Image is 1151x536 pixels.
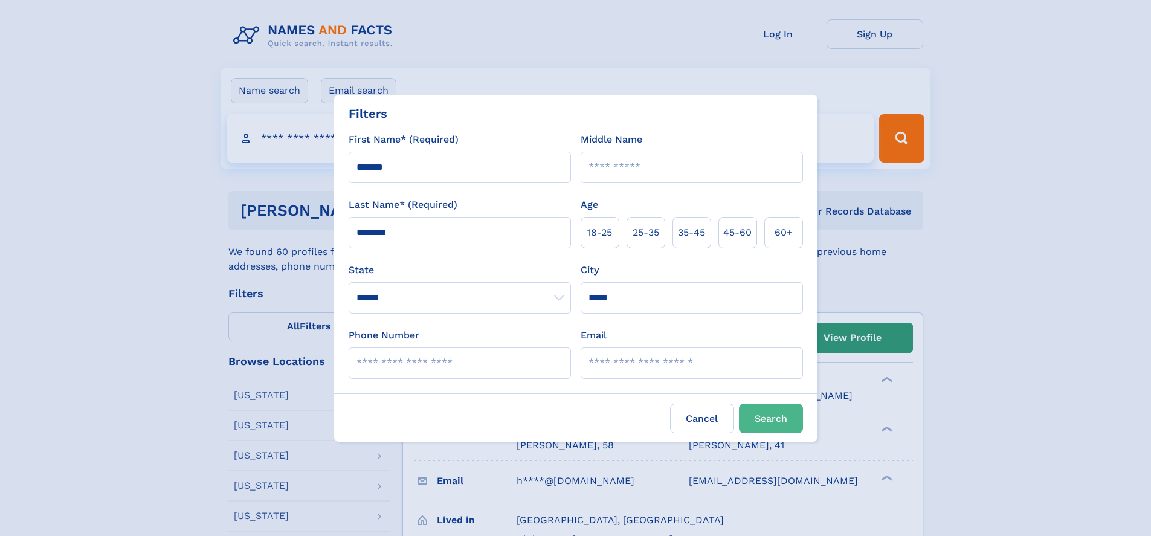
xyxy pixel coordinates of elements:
[723,225,752,240] span: 45‑60
[739,404,803,433] button: Search
[678,225,705,240] span: 35‑45
[349,328,419,343] label: Phone Number
[581,263,599,277] label: City
[633,225,659,240] span: 25‑35
[581,198,598,212] label: Age
[349,263,571,277] label: State
[587,225,612,240] span: 18‑25
[670,404,734,433] label: Cancel
[775,225,793,240] span: 60+
[349,198,457,212] label: Last Name* (Required)
[349,132,459,147] label: First Name* (Required)
[581,328,607,343] label: Email
[581,132,642,147] label: Middle Name
[349,105,387,123] div: Filters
